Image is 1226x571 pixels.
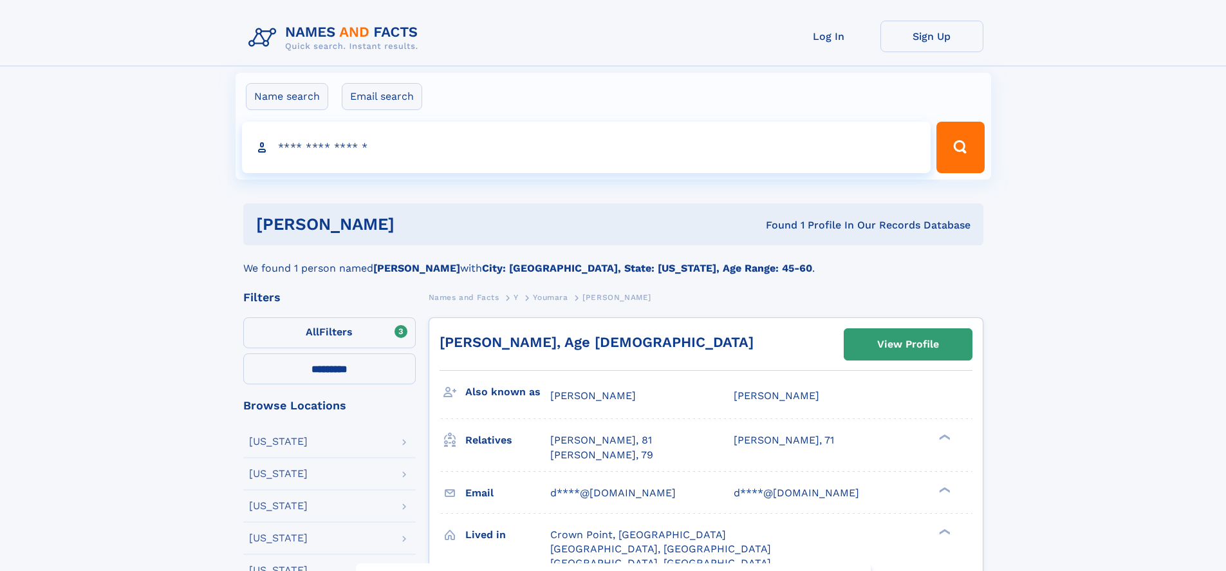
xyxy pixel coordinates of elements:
span: [PERSON_NAME] [550,389,636,402]
div: View Profile [877,330,939,359]
span: Y [514,293,519,302]
div: Filters [243,292,416,303]
a: [PERSON_NAME], 81 [550,433,652,447]
input: search input [242,122,931,173]
a: Youmara [533,289,568,305]
img: Logo Names and Facts [243,21,429,55]
span: Crown Point, [GEOGRAPHIC_DATA] [550,529,726,541]
div: ❯ [936,433,951,442]
span: All [306,326,319,338]
div: [US_STATE] [249,469,308,479]
h3: Email [465,482,550,504]
h3: Lived in [465,524,550,546]
b: [PERSON_NAME] [373,262,460,274]
a: Names and Facts [429,289,499,305]
a: [PERSON_NAME], 79 [550,448,653,462]
div: [US_STATE] [249,501,308,511]
h1: [PERSON_NAME] [256,216,580,232]
a: Sign Up [880,21,983,52]
span: [PERSON_NAME] [734,389,819,402]
button: Search Button [936,122,984,173]
span: [PERSON_NAME] [582,293,651,302]
span: [GEOGRAPHIC_DATA], [GEOGRAPHIC_DATA] [550,557,771,569]
label: Email search [342,83,422,110]
div: We found 1 person named with . [243,245,983,276]
a: Y [514,289,519,305]
a: [PERSON_NAME], 71 [734,433,834,447]
div: [US_STATE] [249,436,308,447]
span: Youmara [533,293,568,302]
a: Log In [777,21,880,52]
div: ❯ [936,527,951,536]
h3: Relatives [465,429,550,451]
div: [US_STATE] [249,533,308,543]
div: Found 1 Profile In Our Records Database [580,218,971,232]
b: City: [GEOGRAPHIC_DATA], State: [US_STATE], Age Range: 45-60 [482,262,812,274]
label: Filters [243,317,416,348]
div: Browse Locations [243,400,416,411]
h3: Also known as [465,381,550,403]
span: [GEOGRAPHIC_DATA], [GEOGRAPHIC_DATA] [550,543,771,555]
div: ❯ [936,485,951,494]
a: [PERSON_NAME], Age [DEMOGRAPHIC_DATA] [440,334,754,350]
a: View Profile [844,329,972,360]
label: Name search [246,83,328,110]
